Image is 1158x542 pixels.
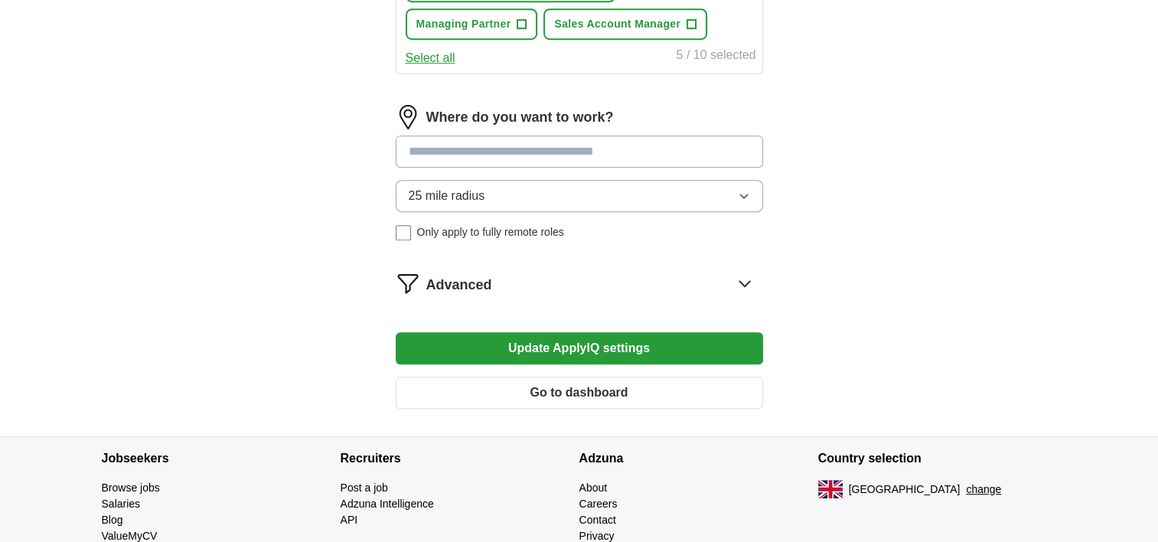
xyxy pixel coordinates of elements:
span: Only apply to fully remote roles [417,224,564,240]
label: Where do you want to work? [426,107,614,128]
span: Sales Account Manager [554,16,680,32]
a: Browse jobs [102,482,160,494]
h4: Country selection [818,437,1057,480]
a: API [341,514,358,526]
a: Blog [102,514,123,526]
a: Contact [579,514,616,526]
a: About [579,482,608,494]
button: change [966,482,1001,498]
a: Adzuna Intelligence [341,498,434,510]
button: Managing Partner [406,8,538,40]
a: Post a job [341,482,388,494]
button: 25 mile radius [396,180,763,212]
span: Advanced [426,275,492,295]
a: Privacy [579,530,615,542]
a: Salaries [102,498,141,510]
img: UK flag [818,480,843,498]
img: filter [396,271,420,295]
button: Select all [406,49,455,67]
a: ValueMyCV [102,530,158,542]
img: location.png [396,105,420,129]
span: [GEOGRAPHIC_DATA] [849,482,961,498]
span: 25 mile radius [409,187,485,205]
button: Go to dashboard [396,377,763,409]
div: 5 / 10 selected [676,46,755,67]
a: Careers [579,498,618,510]
input: Only apply to fully remote roles [396,225,411,240]
span: Managing Partner [416,16,511,32]
button: Sales Account Manager [543,8,707,40]
button: Update ApplyIQ settings [396,332,763,364]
